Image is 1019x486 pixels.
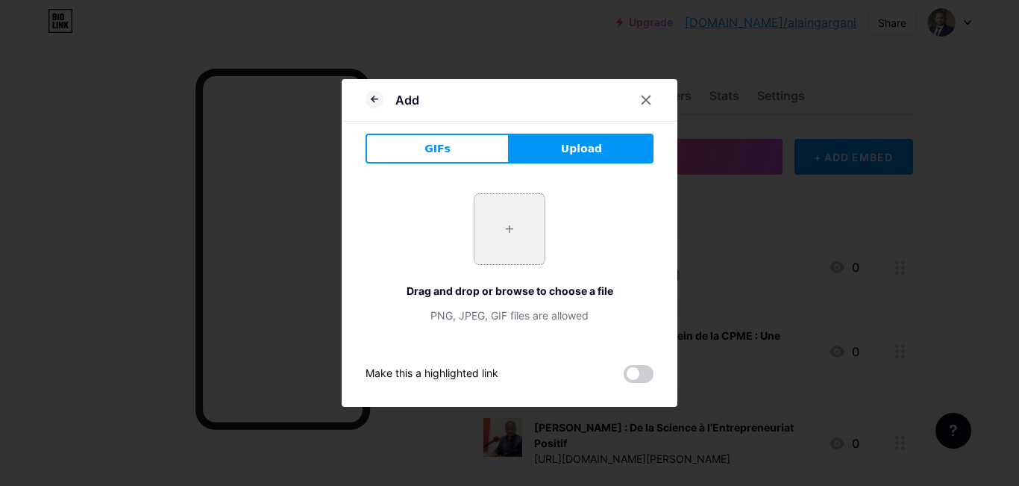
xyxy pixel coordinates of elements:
div: Add [395,91,419,109]
button: Upload [509,134,653,163]
span: GIFs [424,141,451,157]
button: GIFs [366,134,509,163]
div: Make this a highlighted link [366,365,498,383]
span: Upload [561,141,602,157]
div: PNG, JPEG, GIF files are allowed [366,308,653,323]
div: Drag and drop or browse to choose a file [366,283,653,299]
